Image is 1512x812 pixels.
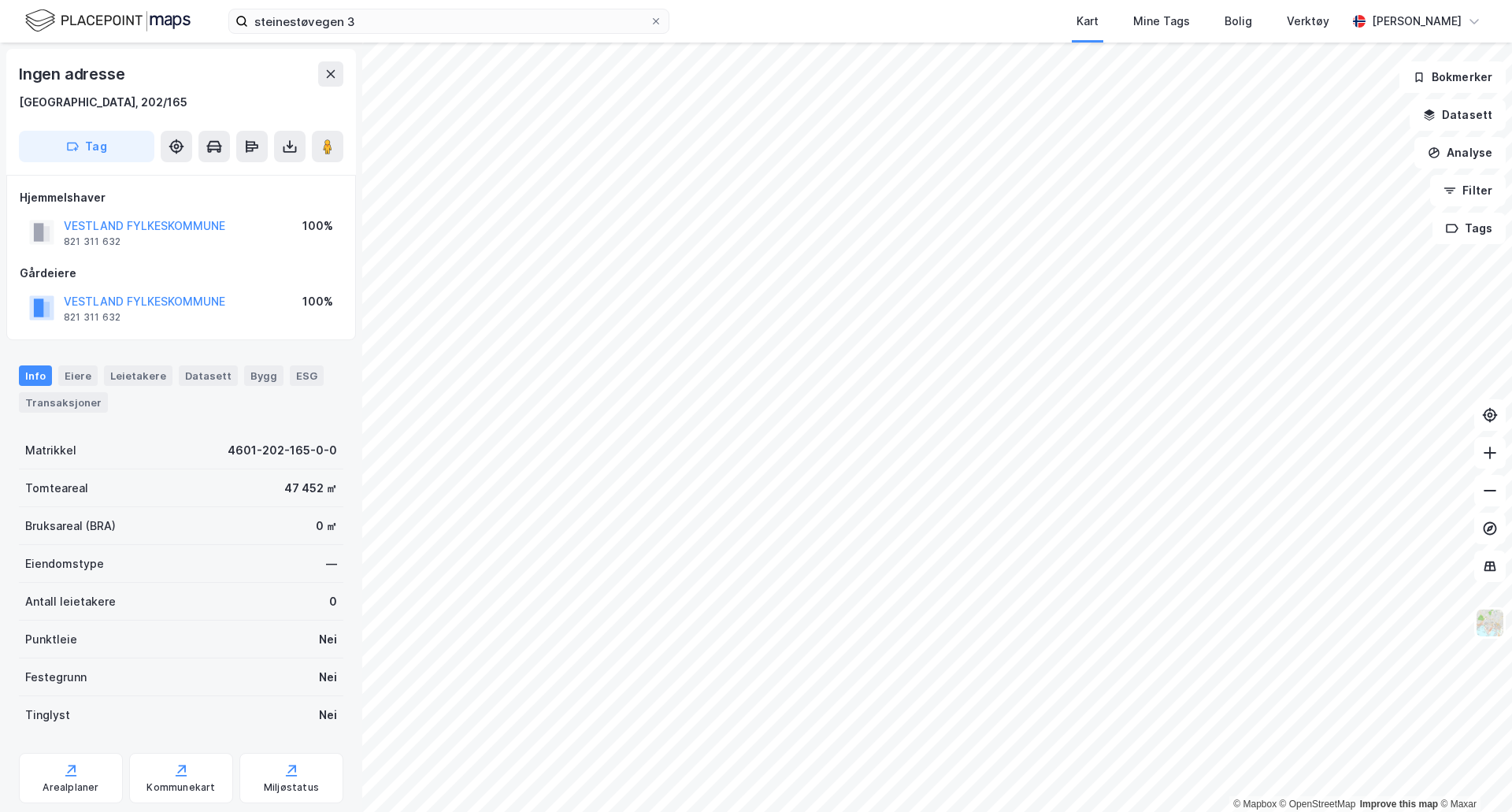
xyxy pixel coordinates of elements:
div: 0 [329,592,337,611]
div: Kart [1077,12,1099,31]
div: Bruksareal (BRA) [25,517,116,536]
div: Festegrunn [25,668,87,687]
div: Info [19,365,52,386]
div: Leietakere [104,365,172,386]
div: Miljøstatus [264,781,319,794]
a: Improve this map [1360,799,1438,810]
button: Tag [19,131,154,162]
div: Hjemmelshaver [20,188,343,207]
input: Søk på adresse, matrikkel, gårdeiere, leietakere eller personer [248,9,650,33]
button: Datasett [1410,99,1506,131]
button: Tags [1432,213,1506,244]
div: 0 ㎡ [316,517,337,536]
div: 100% [302,217,333,235]
iframe: Chat Widget [1433,736,1512,812]
div: Antall leietakere [25,592,116,611]
div: Bygg [244,365,283,386]
div: Kontrollprogram for chat [1433,736,1512,812]
div: Gårdeiere [20,264,343,283]
div: ESG [290,365,324,386]
div: Ingen adresse [19,61,128,87]
a: Mapbox [1233,799,1277,810]
img: logo.f888ab2527a4732fd821a326f86c7f29.svg [25,7,191,35]
button: Bokmerker [1399,61,1506,93]
button: Filter [1430,175,1506,206]
div: 821 311 632 [64,311,120,324]
div: Nei [319,706,337,725]
div: Datasett [179,365,238,386]
div: [PERSON_NAME] [1372,12,1462,31]
a: OpenStreetMap [1280,799,1356,810]
div: 4601-202-165-0-0 [228,441,337,460]
div: [GEOGRAPHIC_DATA], 202/165 [19,93,187,112]
div: Tinglyst [25,706,70,725]
div: Verktøy [1287,12,1329,31]
div: Kommunekart [146,781,215,794]
div: Matrikkel [25,441,76,460]
button: Analyse [1414,137,1506,169]
div: Bolig [1225,12,1252,31]
div: Tomteareal [25,479,88,498]
div: Transaksjoner [19,392,108,413]
div: Arealplaner [43,781,98,794]
div: — [326,554,337,573]
div: 821 311 632 [64,235,120,248]
div: Eiendomstype [25,554,104,573]
div: Nei [319,668,337,687]
div: Punktleie [25,630,77,649]
div: 47 452 ㎡ [284,479,337,498]
div: Nei [319,630,337,649]
div: Mine Tags [1133,12,1190,31]
div: Eiere [58,365,98,386]
img: Z [1475,608,1505,638]
div: 100% [302,292,333,311]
